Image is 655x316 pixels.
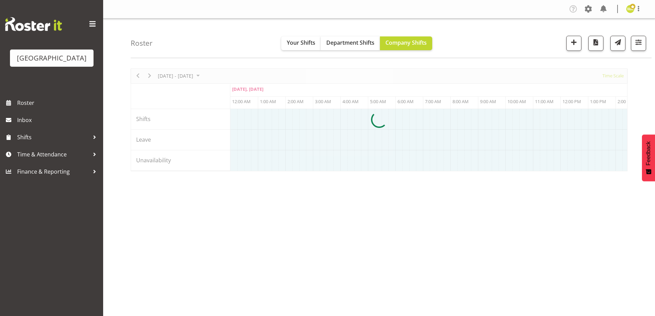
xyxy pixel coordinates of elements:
[588,36,603,51] button: Download a PDF of the roster according to the set date range.
[287,39,315,46] span: Your Shifts
[17,115,100,125] span: Inbox
[626,5,634,13] img: wendy-auld9530.jpg
[645,141,652,165] span: Feedback
[385,39,427,46] span: Company Shifts
[131,39,153,47] h4: Roster
[17,166,89,177] span: Finance & Reporting
[321,36,380,50] button: Department Shifts
[631,36,646,51] button: Filter Shifts
[326,39,374,46] span: Department Shifts
[380,36,432,50] button: Company Shifts
[281,36,321,50] button: Your Shifts
[566,36,581,51] button: Add a new shift
[17,132,89,142] span: Shifts
[610,36,625,51] button: Send a list of all shifts for the selected filtered period to all rostered employees.
[17,53,87,63] div: [GEOGRAPHIC_DATA]
[642,134,655,181] button: Feedback - Show survey
[17,149,89,160] span: Time & Attendance
[5,17,62,31] img: Rosterit website logo
[17,98,100,108] span: Roster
